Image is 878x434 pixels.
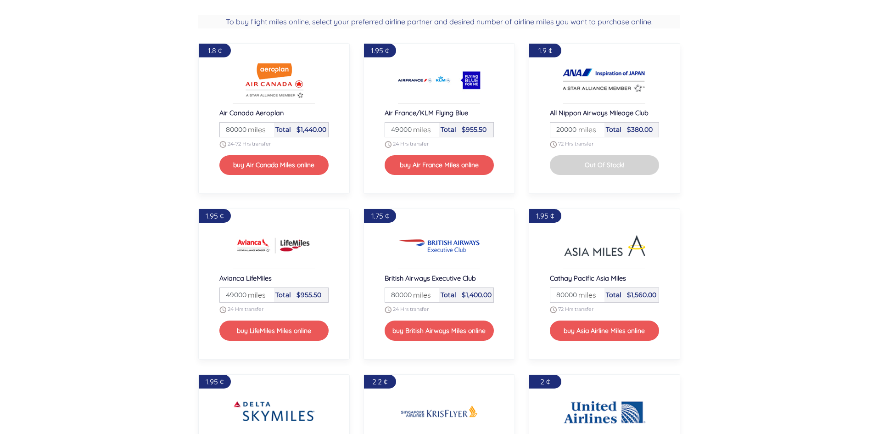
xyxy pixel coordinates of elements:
img: schedule.png [219,306,226,313]
span: 24-72 Hrs transfer [228,141,271,147]
img: schedule.png [550,141,557,148]
span: 2.2 ¢ [372,377,387,386]
span: miles [243,289,266,300]
img: Buy All Nippon Airways Mileage Club Airline miles online [563,62,646,99]
span: $955.50 [462,125,487,134]
h2: To buy flight miles online, select your preferred airline partner and desired number of airline m... [198,15,680,28]
span: Total [441,291,456,299]
img: Buy Avianca LifeMiles Airline miles online [233,227,315,264]
span: $1,400.00 [462,291,492,299]
img: Buy Air Canada Aeroplan Airline miles online [233,62,315,99]
span: miles [574,124,596,135]
span: 72 Hrs transfer [558,306,593,313]
span: All Nippon Airways Mileage Club [550,108,649,117]
img: Buy British Airways Executive Club Airline miles online [398,227,481,264]
span: 1.95 ¢ [206,377,224,386]
button: buy Asia Airline Miles online [550,321,659,340]
span: 1.95 ¢ [371,46,389,55]
button: buy Air Canada Miles online [219,155,329,175]
img: Buy Air France/KLM Flying Blue Airline miles online [398,62,481,99]
span: 2 ¢ [540,377,550,386]
span: Total [606,125,621,134]
span: 1.95 ¢ [206,211,224,220]
span: Air Canada Aeroplan [219,108,284,117]
span: miles [243,124,266,135]
span: Total [441,125,456,134]
span: $1,560.00 [627,291,656,299]
img: schedule.png [550,306,557,313]
button: buy British Airways Miles online [385,321,494,340]
span: Avianca LifeMiles [219,274,272,282]
span: miles [408,124,431,135]
span: 1.8 ¢ [208,46,222,55]
button: buy LifeMiles Miles online [219,321,329,340]
span: Total [275,291,291,299]
span: 24 Hrs transfer [393,141,429,147]
img: schedule.png [385,141,391,148]
span: $380.00 [627,125,653,134]
button: Out Of Stock! [550,155,659,175]
span: 1.75 ¢ [371,211,389,220]
img: Buy Delta SkyMiles Airline miles online [233,393,315,430]
span: Cathay Pacific Asia Miles [550,274,626,282]
img: Buy Singapore KrisFlyer Airline miles online [398,393,481,430]
span: 1.9 ¢ [538,46,552,55]
img: Buy Cathay Pacific Asia Miles Airline miles online [563,227,646,264]
button: buy Air France Miles online [385,155,494,175]
span: $955.50 [296,291,321,299]
img: schedule.png [385,306,391,313]
span: 1.95 ¢ [536,211,554,220]
span: 72 Hrs transfer [558,141,593,147]
img: Buy UNITED Airline miles online [563,393,646,430]
img: schedule.png [219,141,226,148]
span: 24 Hrs transfer [393,306,429,313]
span: $1,440.00 [296,125,326,134]
span: 24 Hrs transfer [228,306,263,313]
span: miles [574,289,596,300]
span: British Airways Executive Club [385,274,476,282]
span: Air France/KLM Flying Blue [385,108,468,117]
span: Total [275,125,291,134]
span: Total [606,291,621,299]
span: miles [408,289,431,300]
